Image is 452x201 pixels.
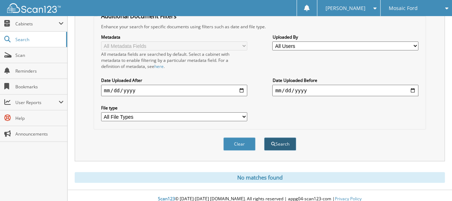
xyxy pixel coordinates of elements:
[101,105,247,111] label: File type
[325,6,365,10] span: [PERSON_NAME]
[15,36,63,43] span: Search
[101,77,247,83] label: Date Uploaded After
[264,137,296,151] button: Search
[223,137,255,151] button: Clear
[15,21,59,27] span: Cabinets
[15,99,59,106] span: User Reports
[389,6,418,10] span: Mosaic Ford
[272,77,418,83] label: Date Uploaded Before
[15,115,64,121] span: Help
[7,3,61,13] img: scan123-logo-white.svg
[101,51,247,69] div: All metadata fields are searched by default. Select a cabinet with metadata to enable filtering b...
[15,84,64,90] span: Bookmarks
[98,24,422,30] div: Enhance your search for specific documents using filters such as date and file type.
[272,34,418,40] label: Uploaded By
[416,167,452,201] iframe: Chat Widget
[15,131,64,137] span: Announcements
[98,12,180,20] legend: Additional Document Filters
[101,85,247,96] input: start
[101,34,247,40] label: Metadata
[15,52,64,58] span: Scan
[154,63,164,69] a: here
[15,68,64,74] span: Reminders
[75,172,445,183] div: No matches found
[272,85,418,96] input: end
